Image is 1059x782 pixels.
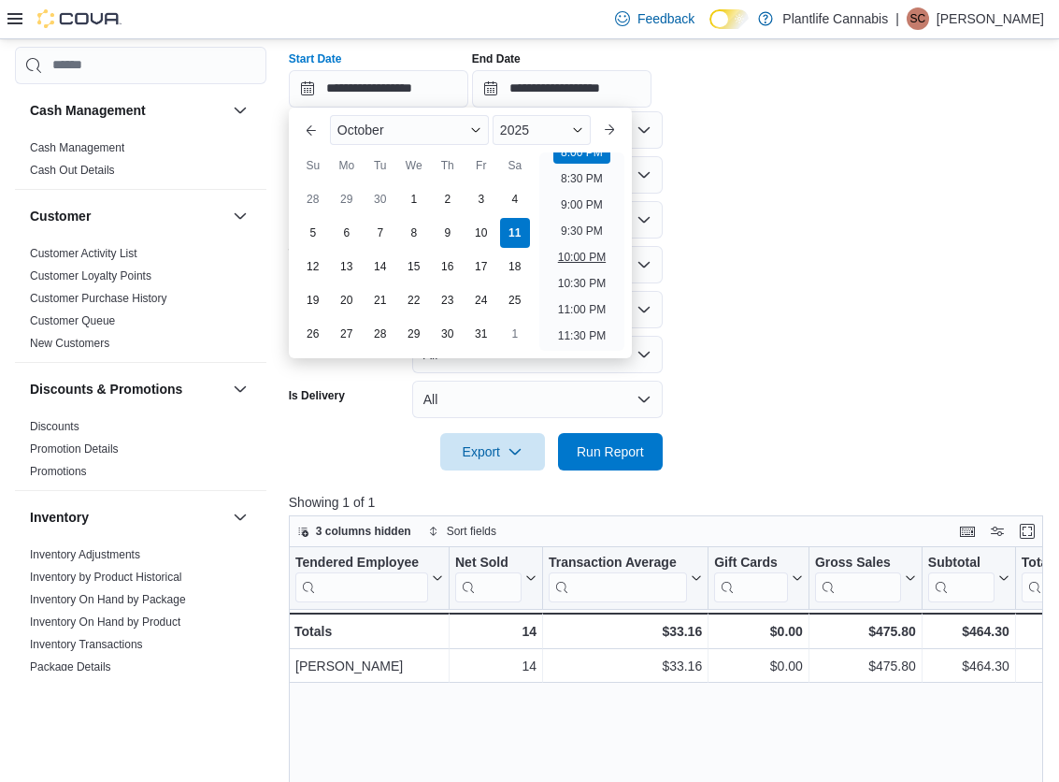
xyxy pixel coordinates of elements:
div: day-11 [500,218,530,248]
div: day-6 [332,218,362,248]
div: Sebastian Cardinal [907,7,929,30]
div: Tendered Employee [295,554,428,601]
div: day-29 [332,184,362,214]
div: Net Sold [455,554,522,601]
span: Dark Mode [709,29,710,30]
span: Promotion Details [30,442,119,456]
div: Subtotal [928,554,995,601]
li: 10:00 PM [551,246,613,268]
a: Promotion Details [30,442,119,456]
div: $0.00 [714,620,803,643]
a: Cash Management [30,141,124,154]
button: Gross Sales [815,554,916,601]
span: Inventory Adjustments [30,547,140,562]
a: Customer Queue [30,314,115,327]
div: 14 [455,655,537,677]
span: Feedback [637,9,694,28]
div: Gross Sales [815,554,901,601]
span: Promotions [30,464,87,479]
span: Cash Management [30,140,124,155]
div: day-28 [298,184,328,214]
div: day-23 [433,285,463,315]
div: Discounts & Promotions [15,415,266,490]
span: Sort fields [447,524,496,539]
span: Package Details [30,659,111,674]
li: 10:30 PM [551,272,613,295]
span: SC [910,7,926,30]
p: [PERSON_NAME] [937,7,1044,30]
button: Open list of options [637,167,651,182]
a: Inventory On Hand by Package [30,593,186,606]
span: Discounts [30,419,79,434]
li: 11:30 PM [551,325,613,347]
button: Tendered Employee [295,554,443,601]
a: Cash Out Details [30,164,115,177]
div: day-26 [298,319,328,349]
button: Discounts & Promotions [229,378,251,400]
button: Customer [229,205,251,227]
a: Inventory by Product Historical [30,571,182,584]
div: day-13 [332,252,362,282]
button: Gift Cards [714,554,803,601]
div: day-15 [399,252,429,282]
div: day-19 [298,285,328,315]
label: End Date [472,51,521,66]
div: $33.16 [549,620,702,643]
a: Customer Activity List [30,247,137,260]
button: Sort fields [421,520,504,543]
a: New Customers [30,337,109,350]
div: day-5 [298,218,328,248]
span: Cash Out Details [30,163,115,178]
div: $33.16 [549,655,702,677]
div: Transaction Average [549,554,687,572]
a: Inventory Transactions [30,638,143,651]
div: Customer [15,242,266,362]
span: Inventory by Product Historical [30,570,182,585]
li: 9:30 PM [553,220,610,242]
div: day-18 [500,252,530,282]
span: Customer Purchase History [30,291,167,306]
div: day-22 [399,285,429,315]
span: Export [451,433,534,471]
p: Plantlife Cannabis [782,7,888,30]
div: day-31 [466,319,496,349]
div: Gift Cards [714,554,788,572]
div: Mo [332,151,362,181]
div: day-28 [365,319,395,349]
div: day-14 [365,252,395,282]
span: Inventory On Hand by Product [30,615,180,630]
button: Export [440,433,545,471]
input: Press the down key to enter a popover containing a calendar. Press the escape key to close the po... [289,70,468,108]
a: Discounts [30,420,79,433]
div: Gross Sales [815,554,901,572]
div: day-20 [332,285,362,315]
a: Promotions [30,465,87,478]
div: day-24 [466,285,496,315]
div: day-16 [433,252,463,282]
span: Inventory Transactions [30,637,143,652]
li: 9:00 PM [553,194,610,216]
div: Fr [466,151,496,181]
div: Totals [294,620,443,643]
a: Customer Loyalty Points [30,269,151,282]
li: 8:30 PM [553,167,610,190]
div: Net Sold [455,554,522,572]
div: day-1 [399,184,429,214]
div: day-4 [500,184,530,214]
button: 3 columns hidden [290,520,419,543]
div: Button. Open the year selector. 2025 is currently selected. [493,115,591,145]
label: Start Date [289,51,342,66]
button: Open list of options [637,123,651,138]
label: Is Delivery [289,388,345,403]
span: 3 columns hidden [316,524,411,539]
button: Next month [594,115,624,145]
div: $0.00 [714,655,803,677]
button: Open list of options [637,257,651,272]
button: Open list of options [637,212,651,227]
span: 2025 [500,123,529,138]
div: $475.80 [815,620,916,643]
span: Customer Queue [30,313,115,328]
button: Net Sold [455,554,537,601]
div: day-29 [399,319,429,349]
li: 11:00 PM [551,298,613,321]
